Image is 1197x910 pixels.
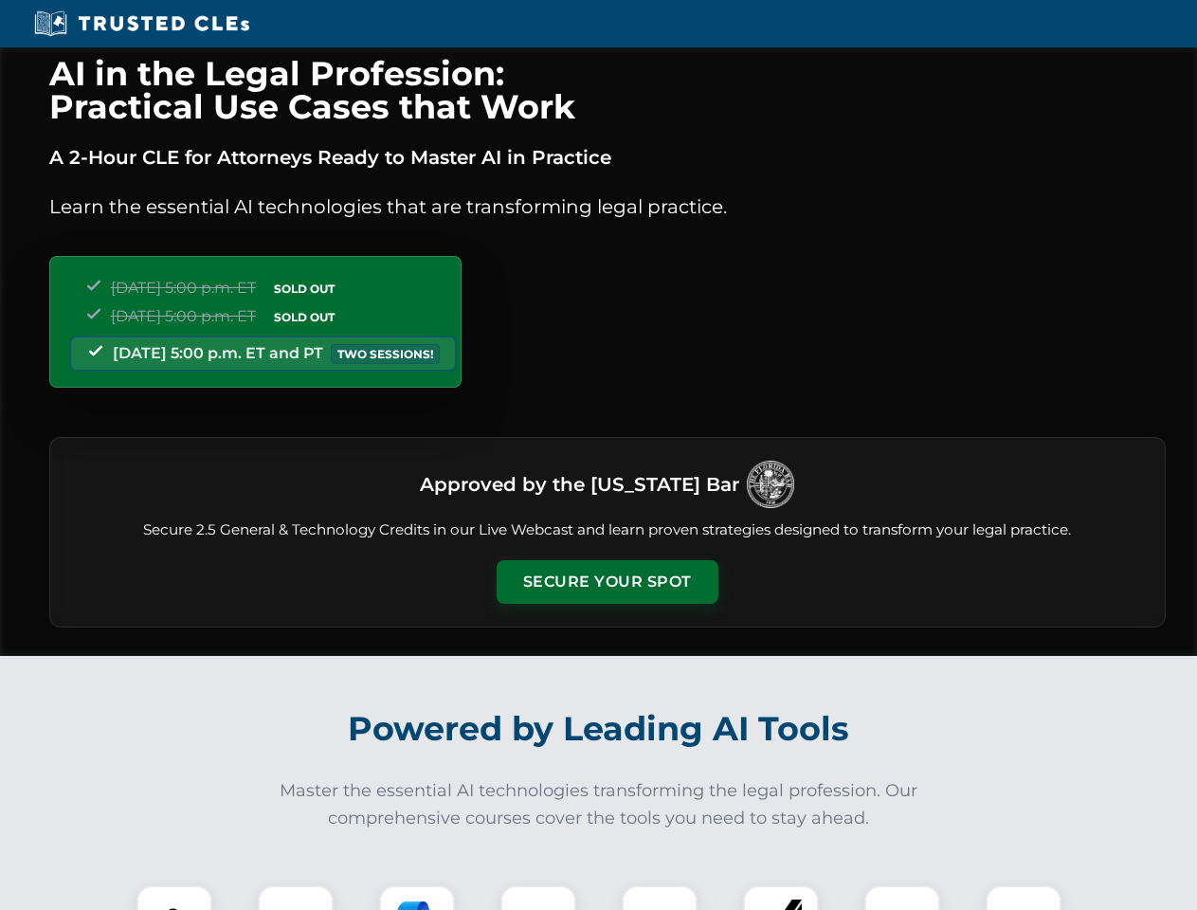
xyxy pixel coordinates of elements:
span: [DATE] 5:00 p.m. ET [111,307,256,325]
p: Secure 2.5 General & Technology Credits in our Live Webcast and learn proven strategies designed ... [73,519,1142,541]
span: [DATE] 5:00 p.m. ET [111,279,256,297]
span: SOLD OUT [267,307,341,327]
h3: Approved by the [US_STATE] Bar [420,467,739,501]
img: Logo [747,461,794,508]
p: A 2-Hour CLE for Attorneys Ready to Master AI in Practice [49,142,1166,173]
img: Trusted CLEs [28,9,255,38]
span: SOLD OUT [267,279,341,299]
button: Secure Your Spot [497,560,718,604]
h2: Powered by Leading AI Tools [74,696,1124,762]
h1: AI in the Legal Profession: Practical Use Cases that Work [49,57,1166,123]
p: Master the essential AI technologies transforming the legal profession. Our comprehensive courses... [267,777,931,832]
p: Learn the essential AI technologies that are transforming legal practice. [49,191,1166,222]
